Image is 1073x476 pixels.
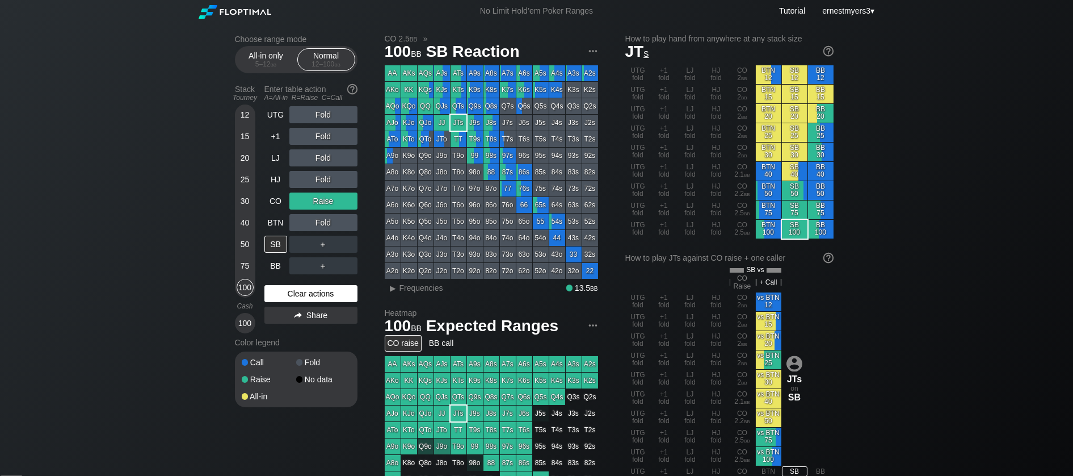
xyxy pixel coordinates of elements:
div: K5s [533,82,549,98]
div: HJ fold [704,123,729,142]
div: 25 [237,171,254,188]
div: K6s [516,82,532,98]
div: SB 30 [782,143,807,161]
img: help.32db89a4.svg [822,252,835,264]
div: 86s [516,164,532,180]
div: LJ fold [678,65,703,84]
div: K8o [401,164,417,180]
div: SB 20 [782,104,807,123]
div: SB 25 [782,123,807,142]
div: AQs [418,65,434,81]
div: +1 fold [651,85,677,103]
div: 53o [533,247,549,262]
div: JTs [451,115,466,131]
div: How to play JTs against CO raise + one caller [625,253,834,262]
div: T2s [582,131,598,147]
span: bb [741,112,747,120]
div: 43s [566,230,582,246]
div: 42s [582,230,598,246]
div: T5o [451,214,466,229]
div: 73s [566,181,582,197]
div: HJ fold [704,65,729,84]
div: Fold [289,171,357,188]
div: 95s [533,148,549,164]
div: BTN 100 [756,220,781,239]
div: +1 fold [651,123,677,142]
div: 94s [549,148,565,164]
div: Raise [242,375,296,383]
div: J4o [434,230,450,246]
div: Q2s [582,98,598,114]
div: A9o [385,148,401,164]
div: AJo [385,115,401,131]
div: 65o [516,214,532,229]
div: 83o [483,247,499,262]
div: 74o [500,230,516,246]
span: bb [410,34,417,43]
div: No Limit Hold’em Poker Ranges [463,6,610,18]
div: T5s [533,131,549,147]
div: HJ fold [704,162,729,181]
div: +1 fold [651,220,677,239]
div: 54s [549,214,565,229]
div: 100 [237,279,254,296]
div: AKo [385,82,401,98]
div: All-in only [240,49,292,70]
div: +1 [264,128,287,145]
div: ATo [385,131,401,147]
div: 50 [237,236,254,253]
div: BB [264,257,287,274]
div: CO 2.5 [730,220,755,239]
div: A=All-in R=Raise C=Call [264,94,357,102]
div: HJ [264,171,287,188]
div: BB 75 [808,201,834,219]
div: HJ fold [704,220,729,239]
div: CO 2 [730,104,755,123]
div: 76s [516,181,532,197]
div: Normal [300,49,352,70]
div: ▾ [819,5,876,17]
img: help.32db89a4.svg [346,83,359,95]
div: A8s [483,65,499,81]
div: SB 15 [782,85,807,103]
div: J8o [434,164,450,180]
div: BTN 30 [756,143,781,161]
div: +1 fold [651,181,677,200]
div: Q7s [500,98,516,114]
div: Q8s [483,98,499,114]
div: 74s [549,181,565,197]
div: 64s [549,197,565,213]
div: HJ fold [704,85,729,103]
div: UTG fold [625,220,651,239]
div: UTG fold [625,104,651,123]
div: 12 [237,106,254,123]
div: SB 40 [782,162,807,181]
div: CO 2 [730,143,755,161]
div: 65s [533,197,549,213]
div: BB 12 [808,65,834,84]
div: A9s [467,65,483,81]
span: JT [625,43,649,60]
div: T9s [467,131,483,147]
div: J3o [434,247,450,262]
div: Call [242,358,296,366]
div: 30 [237,193,254,210]
div: LJ fold [678,85,703,103]
div: +1 fold [651,143,677,161]
div: Fold [289,106,357,123]
div: T7o [451,181,466,197]
div: AJs [434,65,450,81]
div: SB 12 [782,65,807,84]
div: 32s [582,247,598,262]
div: Enter table action [264,80,357,106]
div: Fold [289,149,357,166]
div: J5s [533,115,549,131]
div: 40 [237,214,254,231]
div: Q6s [516,98,532,114]
div: KQs [418,82,434,98]
div: Stack [230,80,260,106]
div: 63s [566,197,582,213]
div: Q9o [418,148,434,164]
div: CO 2 [730,85,755,103]
div: Q4o [418,230,434,246]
